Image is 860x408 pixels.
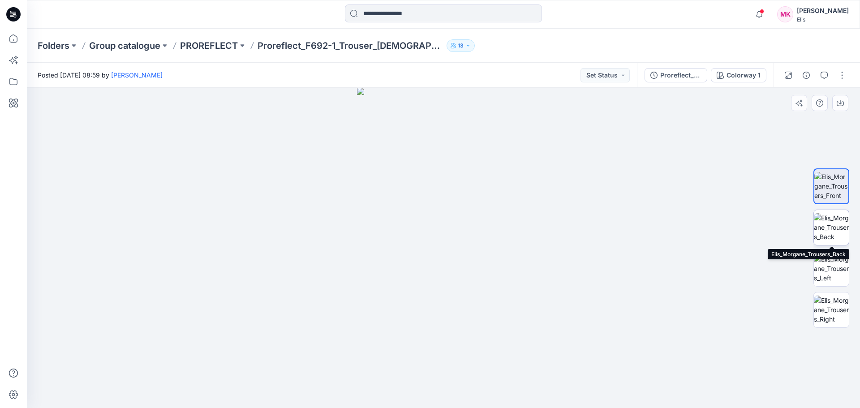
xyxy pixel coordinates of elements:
[38,70,163,80] span: Posted [DATE] 08:59 by
[727,70,761,80] div: Colorway 1
[777,6,793,22] div: MK
[38,39,69,52] a: Folders
[660,70,701,80] div: Proreflect_F692-1_Trouser_[DEMOGRAPHIC_DATA]
[814,254,849,283] img: Elis_Morgane_Trousers_Left
[814,172,848,200] img: Elis_Morgane_Trousers_Front
[711,68,766,82] button: Colorway 1
[258,39,443,52] p: Proreflect_F692-1_Trouser_[DEMOGRAPHIC_DATA]
[89,39,160,52] a: Group catalogue
[458,41,464,51] p: 13
[357,88,530,408] img: eyJhbGciOiJIUzI1NiIsImtpZCI6IjAiLCJzbHQiOiJzZXMiLCJ0eXAiOiJKV1QifQ.eyJkYXRhIjp7InR5cGUiOiJzdG9yYW...
[645,68,707,82] button: Proreflect_F692-1_Trouser_[DEMOGRAPHIC_DATA]
[797,16,849,23] div: Elis
[799,68,813,82] button: Details
[814,213,849,241] img: Elis_Morgane_Trousers_Back
[180,39,238,52] a: PROREFLECT
[111,71,163,79] a: [PERSON_NAME]
[447,39,475,52] button: 13
[797,5,849,16] div: [PERSON_NAME]
[814,296,849,324] img: Elis_Morgane_Trousers_Right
